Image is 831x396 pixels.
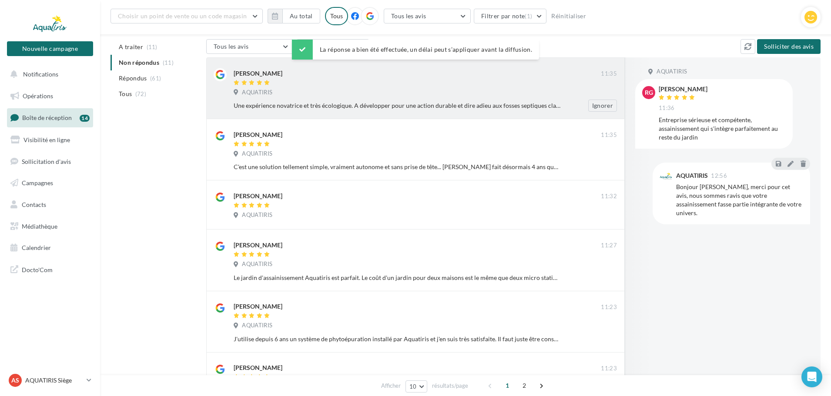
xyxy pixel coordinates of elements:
div: Bonjour [PERSON_NAME], merci pour cet avis, nous sommes ravis que votre assainissement fasse part... [676,183,803,217]
button: Nouvelle campagne [7,41,93,56]
div: C'est une solution tellement simple, vraiment autonome et sans prise de tête... [PERSON_NAME] fai... [234,163,560,171]
div: [PERSON_NAME] [234,241,282,250]
span: 11:32 [601,193,617,200]
div: 14 [80,115,90,122]
div: AQUATIRIS [676,173,708,179]
a: Sollicitation d'avis [5,153,95,171]
a: AS AQUATIRIS Siège [7,372,93,389]
span: (11) [147,43,157,50]
span: (1) [525,13,532,20]
div: La réponse a bien été effectuée, un délai peut s’appliquer avant la diffusion. [292,40,539,60]
button: Filtrer par note(1) [474,9,547,23]
span: RG [645,88,653,97]
button: Ignorer [588,100,617,112]
span: Répondus [119,74,147,83]
span: Boîte de réception [22,114,72,121]
button: Notifications [5,65,91,83]
span: Notifications [23,70,58,78]
p: AQUATIRIS Siège [25,376,83,385]
div: Open Intercom Messenger [801,366,822,387]
span: Calendrier [22,244,51,251]
span: AS [11,376,19,385]
a: Visibilité en ligne [5,131,95,149]
a: Contacts [5,196,95,214]
div: Le jardin d'assainissement Aquatiris est parfait. Le coût d'un jardin pour deux maisons est le mê... [234,273,560,282]
span: AQUATIRIS [242,150,272,158]
span: Sollicitation d'avis [22,157,71,165]
span: 2 [517,379,531,393]
a: Médiathèque [5,217,95,236]
span: AQUATIRIS [242,89,272,97]
div: [PERSON_NAME] [234,363,282,372]
span: AQUATIRIS [242,211,272,219]
button: Au total [268,9,320,23]
span: Campagnes [22,179,53,186]
div: [PERSON_NAME] [234,302,282,311]
span: Choisir un point de vente ou un code magasin [118,12,247,20]
span: AQUATIRIS [242,322,272,329]
div: [PERSON_NAME] [234,69,282,78]
span: Docto'Com [22,264,53,275]
span: 11:36 [659,104,675,112]
span: 11:35 [601,70,617,78]
span: résultats/page [432,382,468,390]
a: Docto'Com [5,260,95,279]
div: Tous [325,7,348,25]
div: Une expérience novatrice et très écologique. A développer pour une action durable et dire adieu a... [234,101,560,110]
span: AQUATIRIS [242,260,272,268]
button: Solliciter des avis [757,39,821,54]
span: 12:56 [711,173,727,179]
a: Calendrier [5,239,95,257]
button: Tous les avis [206,39,293,54]
button: Choisir un point de vente ou un code magasin [111,9,263,23]
a: Opérations [5,87,95,105]
span: 11:23 [601,365,617,373]
span: Tous les avis [214,43,249,50]
span: Contacts [22,201,46,208]
span: 11:35 [601,131,617,139]
span: (61) [150,75,161,82]
span: 11:23 [601,303,617,311]
a: Campagnes [5,174,95,192]
button: Au total [282,9,320,23]
div: [PERSON_NAME] [659,86,707,92]
span: Afficher [381,382,401,390]
span: AQUATIRIS [657,68,687,76]
div: [PERSON_NAME] [234,192,282,200]
span: 11:27 [601,242,617,250]
button: Tous les avis [384,9,471,23]
span: Médiathèque [22,223,57,230]
div: Entreprise sérieuse et compétente, assainissement qui s'intègre parfaitement au reste du jardin [659,116,786,142]
span: 1 [500,379,514,393]
div: [PERSON_NAME] [234,130,282,139]
span: Tous [119,90,132,98]
div: J'utilise depuis 6 ans un système de phytoépuration installé par Aquatiris et j'en suis très sati... [234,335,560,343]
span: 10 [409,383,417,390]
span: Visibilité en ligne [23,136,70,143]
a: Boîte de réception14 [5,108,95,127]
span: A traiter [119,43,143,51]
span: (72) [135,90,146,97]
span: Opérations [23,92,53,100]
span: Tous les avis [391,12,426,20]
button: 10 [405,380,428,393]
button: Réinitialiser [548,11,590,21]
